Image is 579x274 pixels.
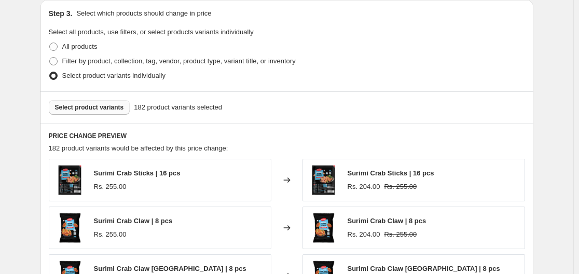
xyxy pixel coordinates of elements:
span: Select product variants [55,103,124,112]
img: surimi-crab-claw-250g-fop_a041e010-e6a8-4acb-981a-b2303c56e7ab_80x.png [54,212,86,243]
span: 182 product variants selected [134,102,222,113]
div: Rs. 204.00 [348,182,380,192]
span: Filter by product, collection, tag, vendor, product type, variant title, or inventory [62,57,296,65]
span: Surimi Crab Sticks | 16 pcs [94,169,181,177]
span: All products [62,43,98,50]
strike: Rs. 255.00 [384,182,417,192]
span: Select all products, use filters, or select products variants individually [49,28,254,36]
span: 182 product variants would be affected by this price change: [49,144,228,152]
div: Rs. 204.00 [348,229,380,240]
img: crab-Sticks-250g_6b7cdaab-e097-4795-9bf9-86161517b0fe_80x.png [308,165,339,196]
h6: PRICE CHANGE PREVIEW [49,132,525,140]
span: Surimi Crab Claw [GEOGRAPHIC_DATA] | 8 pcs [348,265,500,272]
p: Select which products should change in price [76,8,211,19]
strike: Rs. 255.00 [384,229,417,240]
span: Surimi Crab Claw | 8 pcs [348,217,426,225]
div: Rs. 255.00 [94,182,127,192]
span: Surimi Crab Claw | 8 pcs [94,217,173,225]
span: Select product variants individually [62,72,166,79]
span: Surimi Crab Claw [GEOGRAPHIC_DATA] | 8 pcs [94,265,246,272]
img: surimi-crab-claw-250g-fop_a041e010-e6a8-4acb-981a-b2303c56e7ab_80x.png [308,212,339,243]
div: Rs. 255.00 [94,229,127,240]
button: Select product variants [49,100,130,115]
span: Surimi Crab Sticks | 16 pcs [348,169,434,177]
h2: Step 3. [49,8,73,19]
img: crab-Sticks-250g_6b7cdaab-e097-4795-9bf9-86161517b0fe_80x.png [54,165,86,196]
